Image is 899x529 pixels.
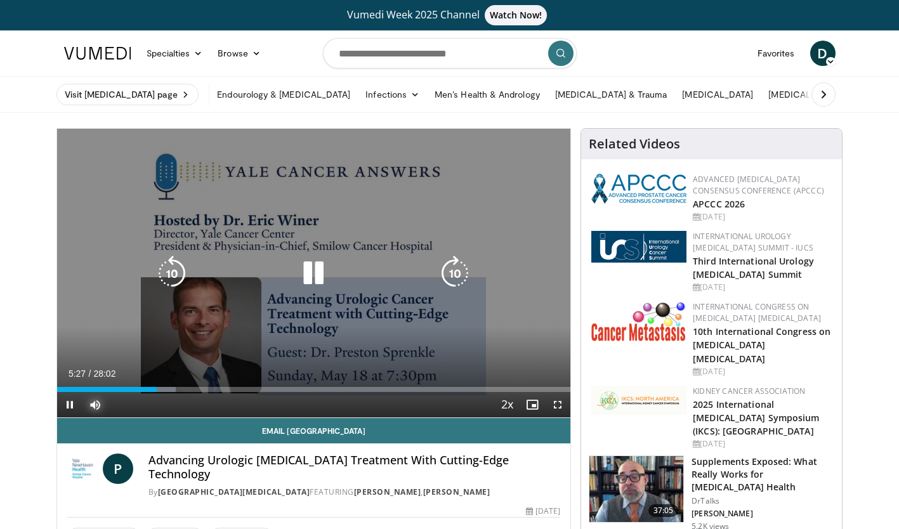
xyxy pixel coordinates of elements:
[692,509,834,519] p: [PERSON_NAME]
[358,82,427,107] a: Infections
[57,129,571,418] video-js: Video Player
[693,325,830,364] a: 10th International Congress on [MEDICAL_DATA] [MEDICAL_DATA]
[693,398,819,437] a: 2025 International [MEDICAL_DATA] Symposium (IKCS): [GEOGRAPHIC_DATA]
[548,82,675,107] a: [MEDICAL_DATA] & Trauma
[323,38,577,69] input: Search topics, interventions
[66,5,834,25] a: Vumedi Week 2025 ChannelWatch Now!
[693,231,813,253] a: International Urology [MEDICAL_DATA] Summit - IUCS
[693,198,745,210] a: APCCC 2026
[693,282,832,293] div: [DATE]
[591,301,686,341] img: 6ff8bc22-9509-4454-a4f8-ac79dd3b8976.png.150x105_q85_autocrop_double_scale_upscale_version-0.2.png
[423,487,490,497] a: [PERSON_NAME]
[148,454,561,481] h4: Advancing Urologic [MEDICAL_DATA] Treatment With Cutting-Edge Technology
[589,136,680,152] h4: Related Videos
[148,487,561,498] div: By FEATURING ,
[354,487,421,497] a: [PERSON_NAME]
[750,41,803,66] a: Favorites
[591,386,686,415] img: fca7e709-d275-4aeb-92d8-8ddafe93f2a6.png.150x105_q85_autocrop_double_scale_upscale_version-0.2.png
[520,392,545,417] button: Enable picture-in-picture mode
[591,231,686,263] img: 62fb9566-9173-4071-bcb6-e47c745411c0.png.150x105_q85_autocrop_double_scale_upscale_version-0.2.png
[545,392,570,417] button: Fullscreen
[67,454,98,484] img: Yale Cancer Center
[69,369,86,379] span: 5:27
[89,369,91,379] span: /
[674,82,761,107] a: [MEDICAL_DATA]
[210,41,268,66] a: Browse
[57,387,571,392] div: Progress Bar
[56,84,199,105] a: Visit [MEDICAL_DATA] page
[589,456,683,522] img: 649d3fc0-5ee3-4147-b1a3-955a692e9799.150x105_q85_crop-smart_upscale.jpg
[57,418,571,443] a: Email [GEOGRAPHIC_DATA]
[693,211,832,223] div: [DATE]
[57,392,82,417] button: Pause
[427,82,548,107] a: Men’s Health & Andrology
[139,41,211,66] a: Specialties
[209,82,358,107] a: Endourology & [MEDICAL_DATA]
[693,438,832,450] div: [DATE]
[591,174,686,204] img: 92ba7c40-df22-45a2-8e3f-1ca017a3d5ba.png.150x105_q85_autocrop_double_scale_upscale_version-0.2.png
[526,506,560,517] div: [DATE]
[158,487,310,497] a: [GEOGRAPHIC_DATA][MEDICAL_DATA]
[810,41,836,66] a: D
[64,47,131,60] img: VuMedi Logo
[692,455,834,493] h3: Supplements Exposed: What Really Works for [MEDICAL_DATA] Health
[494,392,520,417] button: Playback Rate
[693,366,832,377] div: [DATE]
[93,369,115,379] span: 28:02
[82,392,108,417] button: Mute
[693,386,805,396] a: Kidney Cancer Association
[485,5,548,25] span: Watch Now!
[692,496,834,506] p: DrTalks
[693,174,824,196] a: Advanced [MEDICAL_DATA] Consensus Conference (APCCC)
[693,301,821,323] a: International Congress on [MEDICAL_DATA] [MEDICAL_DATA]
[693,255,814,280] a: Third International Urology [MEDICAL_DATA] Summit
[648,504,679,517] span: 37:05
[103,454,133,484] a: P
